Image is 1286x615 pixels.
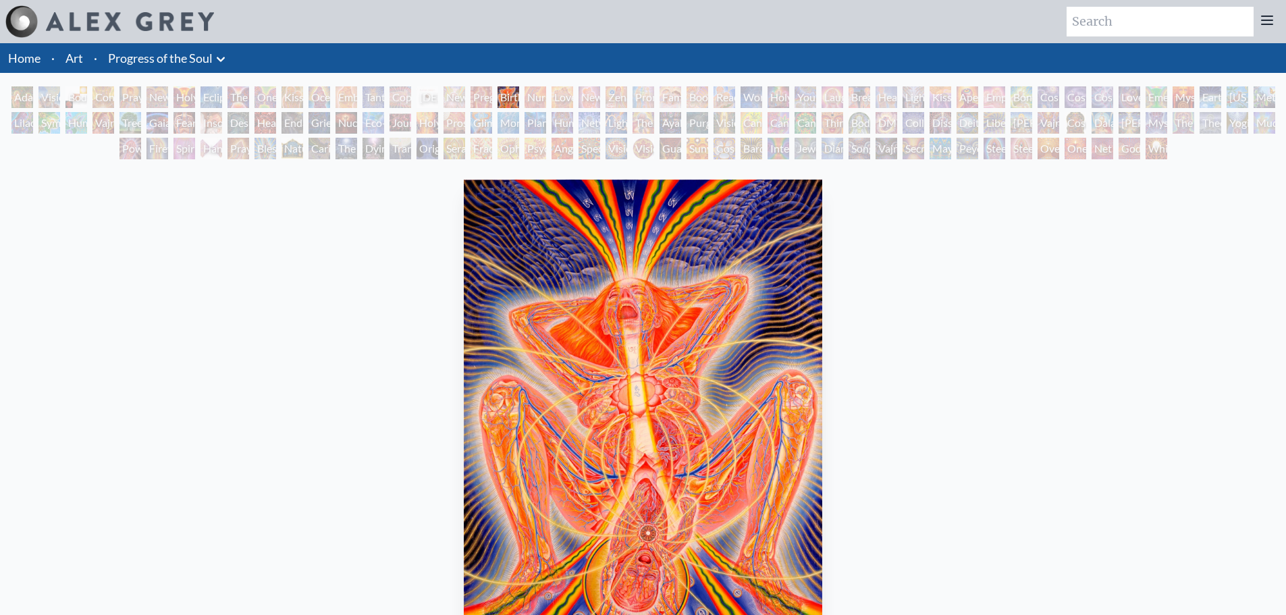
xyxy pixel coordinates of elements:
[309,86,330,108] div: Ocean of Love Bliss
[1173,112,1194,134] div: The Seer
[633,138,654,159] div: Vision [PERSON_NAME]
[660,112,681,134] div: Ayahuasca Visitation
[849,138,870,159] div: Song of Vajra Being
[768,138,789,159] div: Interbeing
[741,112,762,134] div: Cannabis Mudra
[741,86,762,108] div: Wonder
[8,51,41,65] a: Home
[876,112,897,134] div: DMT - The Spirit Molecule
[498,138,519,159] div: Ophanic Eyelash
[282,112,303,134] div: Endarkenment
[1065,86,1086,108] div: Cosmic Artist
[92,86,114,108] div: Contemplation
[1092,138,1113,159] div: Net of Being
[714,86,735,108] div: Reading
[471,86,492,108] div: Pregnancy
[227,138,249,159] div: Praying Hands
[65,49,83,68] a: Art
[633,86,654,108] div: Promise
[606,112,627,134] div: Lightworker
[1227,112,1248,134] div: Yogi & the Möbius Sphere
[1092,86,1113,108] div: Cosmic Lovers
[227,112,249,134] div: Despair
[92,112,114,134] div: Vajra Horse
[390,112,411,134] div: Journey of the Wounded Healer
[336,112,357,134] div: Nuclear Crucifixion
[822,138,843,159] div: Diamond Being
[254,138,276,159] div: Blessing Hand
[471,112,492,134] div: Glimpsing the Empyrean
[309,138,330,159] div: Caring
[660,86,681,108] div: Family
[714,112,735,134] div: Vision Tree
[65,86,87,108] div: Body, Mind, Spirit
[88,43,103,73] li: ·
[795,138,816,159] div: Jewel Being
[1146,138,1167,159] div: White Light
[1119,86,1140,108] div: Love is a Cosmic Force
[930,138,951,159] div: Mayan Being
[1011,86,1032,108] div: Bond
[1200,86,1221,108] div: Earth Energies
[1038,138,1059,159] div: Oversoul
[38,86,60,108] div: Visionary Origin of Language
[1119,112,1140,134] div: [PERSON_NAME]
[444,138,465,159] div: Seraphic Transport Docking on the Third Eye
[930,112,951,134] div: Dissectional Art for Tool's Lateralus CD
[1011,112,1032,134] div: [PERSON_NAME]
[660,138,681,159] div: Guardian of Infinite Vision
[227,86,249,108] div: The Kiss
[417,138,438,159] div: Original Face
[1254,112,1275,134] div: Mudra
[930,86,951,108] div: Kiss of the [MEDICAL_DATA]
[471,138,492,159] div: Fractal Eyes
[173,86,195,108] div: Holy Grail
[552,112,573,134] div: Human Geometry
[309,112,330,134] div: Grieving
[984,112,1005,134] div: Liberation Through Seeing
[1011,138,1032,159] div: Steeplehead 2
[1173,86,1194,108] div: Mysteriosa 2
[200,86,222,108] div: Eclipse
[363,112,384,134] div: Eco-Atlas
[46,43,60,73] li: ·
[65,112,87,134] div: Humming Bird
[795,86,816,108] div: Young & Old
[38,112,60,134] div: Symbiosis: Gall Wasp & Oak Tree
[525,138,546,159] div: Psychomicrograph of a Fractal Paisley Cherub Feather Tip
[1065,112,1086,134] div: Cosmic [DEMOGRAPHIC_DATA]
[498,86,519,108] div: Birth
[579,138,600,159] div: Spectral Lotus
[1119,138,1140,159] div: Godself
[768,86,789,108] div: Holy Family
[903,86,924,108] div: Lightweaver
[903,112,924,134] div: Collective Vision
[552,86,573,108] div: Love Circuit
[282,138,303,159] div: Nature of Mind
[1038,86,1059,108] div: Cosmic Creativity
[200,138,222,159] div: Hands that See
[254,86,276,108] div: One Taste
[579,112,600,134] div: Networks
[606,86,627,108] div: Zena Lotus
[336,86,357,108] div: Embracing
[822,112,843,134] div: Third Eye Tears of Joy
[108,49,213,68] a: Progress of the Soul
[282,86,303,108] div: Kissing
[687,86,708,108] div: Boo-boo
[417,86,438,108] div: [DEMOGRAPHIC_DATA] Embryo
[1146,112,1167,134] div: Mystic Eye
[254,112,276,134] div: Headache
[957,138,978,159] div: Peyote Being
[741,138,762,159] div: Bardo Being
[444,86,465,108] div: Newborn
[903,138,924,159] div: Secret Writing Being
[363,138,384,159] div: Dying
[11,112,33,134] div: Lilacs
[1200,112,1221,134] div: Theologue
[768,112,789,134] div: Cannabis Sutra
[119,112,141,134] div: Tree & Person
[390,138,411,159] div: Transfiguration
[390,86,411,108] div: Copulating
[525,86,546,108] div: Nursing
